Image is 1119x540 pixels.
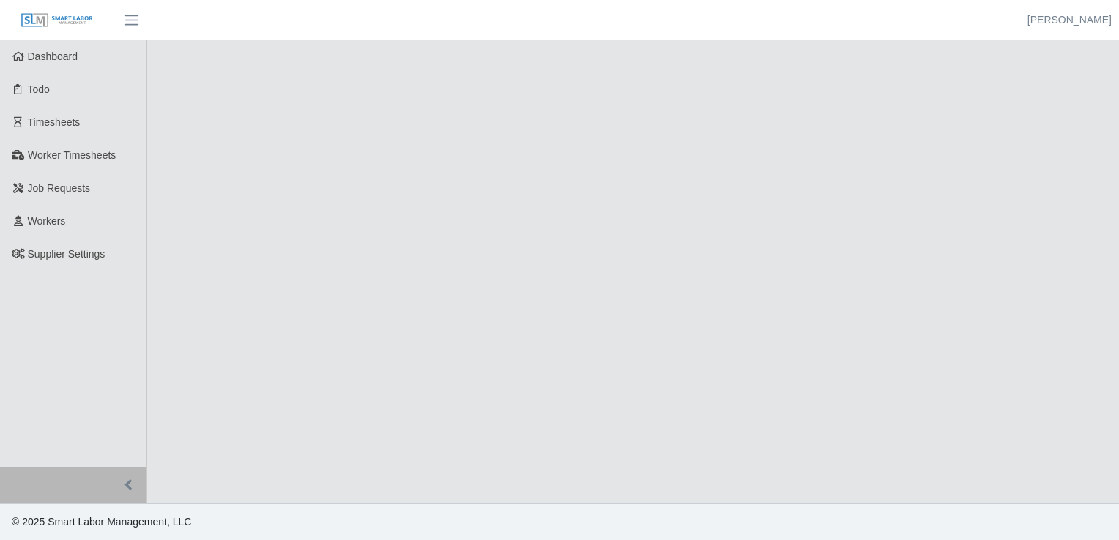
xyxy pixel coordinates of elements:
span: © 2025 Smart Labor Management, LLC [12,516,191,528]
a: [PERSON_NAME] [1027,12,1112,28]
span: Workers [28,215,66,227]
span: Worker Timesheets [28,149,116,161]
img: SLM Logo [21,12,94,29]
span: Supplier Settings [28,248,105,260]
span: Todo [28,83,50,95]
span: Dashboard [28,50,78,62]
span: Job Requests [28,182,91,194]
span: Timesheets [28,116,81,128]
